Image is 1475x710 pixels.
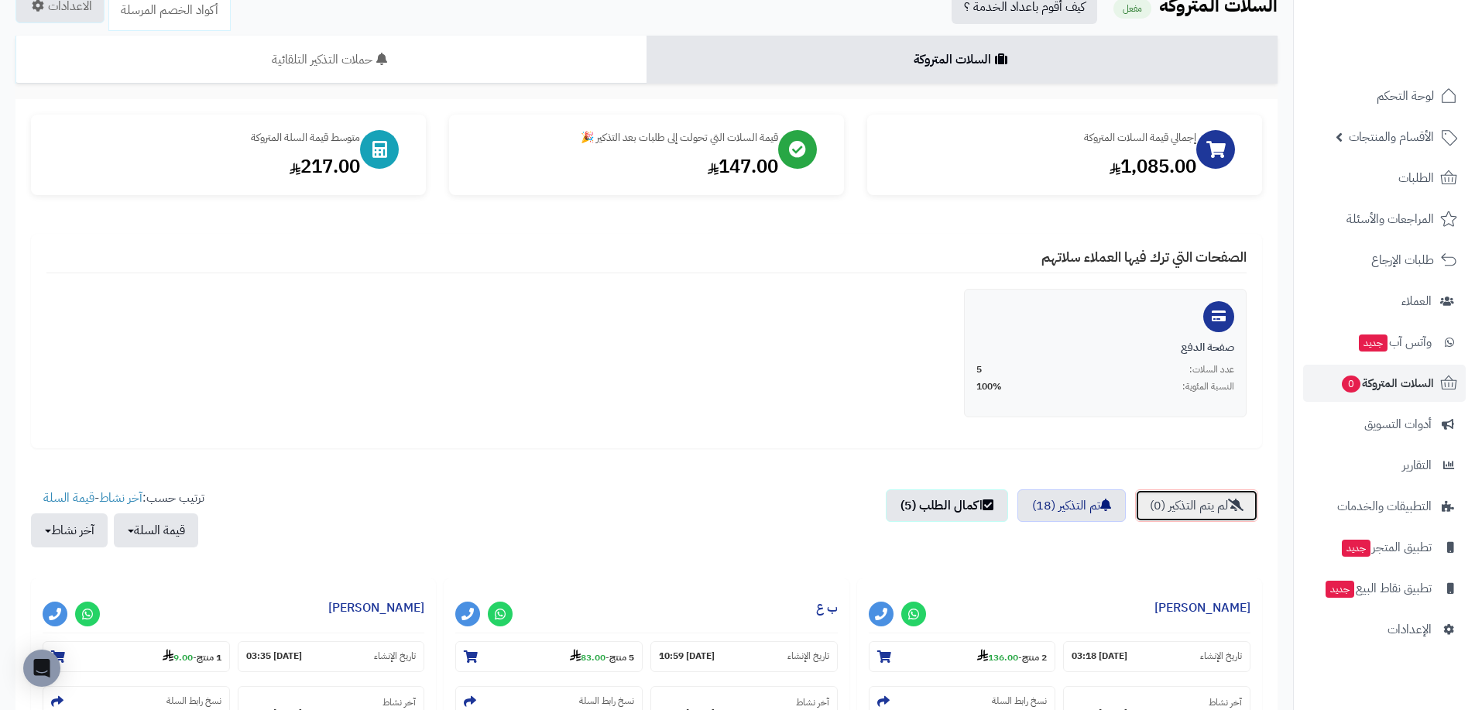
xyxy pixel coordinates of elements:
[1303,77,1466,115] a: لوحة التحكم
[1342,540,1370,557] span: جديد
[1370,12,1460,44] img: logo-2.png
[1303,283,1466,320] a: العملاء
[659,650,715,663] strong: [DATE] 10:59
[1371,249,1434,271] span: طلبات الإرجاع
[1357,331,1432,353] span: وآتس آب
[465,153,778,180] div: 147.00
[1303,201,1466,238] a: المراجعات والأسئلة
[328,599,424,617] a: [PERSON_NAME]
[1303,406,1466,443] a: أدوات التسويق
[1022,650,1047,664] strong: 2 منتج
[382,695,416,709] small: آخر نشاط
[46,153,360,180] div: 217.00
[1135,489,1258,522] a: لم يتم التذكير (0)
[976,380,1002,393] span: 100%
[374,650,416,663] small: تاريخ الإنشاء
[23,650,60,687] div: Open Intercom Messenger
[31,513,108,547] button: آخر نشاط
[46,249,1247,273] h4: الصفحات التي ترك فيها العملاء سلاتهم
[197,650,221,664] strong: 1 منتج
[1337,496,1432,517] span: التطبيقات والخدمات
[976,340,1234,355] div: صفحة الدفع
[43,641,230,672] section: 1 منتج-9.00
[1340,372,1434,394] span: السلات المتروكة
[579,695,634,708] small: نسخ رابط السلة
[163,650,193,664] strong: 9.00
[992,695,1047,708] small: نسخ رابط السلة
[787,650,829,663] small: تاريخ الإنشاء
[1200,650,1242,663] small: تاريخ الإنشاء
[43,489,94,507] a: قيمة السلة
[886,489,1008,522] a: اكمال الطلب (5)
[1182,380,1234,393] span: النسبة المئوية:
[1340,537,1432,558] span: تطبيق المتجر
[166,695,221,708] small: نسخ رابط السلة
[977,649,1047,664] small: -
[609,650,634,664] strong: 5 منتج
[883,153,1196,180] div: 1,085.00
[163,649,221,664] small: -
[1303,242,1466,279] a: طلبات الإرجاع
[1189,363,1234,376] span: عدد السلات:
[977,650,1018,664] strong: 136.00
[796,695,829,709] small: آخر نشاط
[1303,611,1466,648] a: الإعدادات
[246,650,302,663] strong: [DATE] 03:35
[31,489,204,547] ul: ترتيب حسب: -
[647,36,1278,84] a: السلات المتروكة
[570,649,634,664] small: -
[1154,599,1250,617] a: [PERSON_NAME]
[15,36,647,84] a: حملات التذكير التلقائية
[816,599,838,617] a: ب ع
[1303,570,1466,607] a: تطبيق نقاط البيعجديد
[1359,334,1388,352] span: جديد
[1303,159,1466,197] a: الطلبات
[1303,365,1466,402] a: السلات المتروكة0
[1364,413,1432,435] span: أدوات التسويق
[1377,85,1434,107] span: لوحة التحكم
[976,363,982,376] span: 5
[1402,454,1432,476] span: التقارير
[570,650,605,664] strong: 83.00
[1303,488,1466,525] a: التطبيقات والخدمات
[1017,489,1126,522] a: تم التذكير (18)
[1388,619,1432,640] span: الإعدادات
[1342,376,1360,393] span: 0
[869,641,1056,672] section: 2 منتج-136.00
[1072,650,1127,663] strong: [DATE] 03:18
[1326,581,1354,598] span: جديد
[1209,695,1242,709] small: آخر نشاط
[465,130,778,146] div: قيمة السلات التي تحولت إلى طلبات بعد التذكير 🎉
[1303,529,1466,566] a: تطبيق المتجرجديد
[1303,324,1466,361] a: وآتس آبجديد
[46,130,360,146] div: متوسط قيمة السلة المتروكة
[1349,126,1434,148] span: الأقسام والمنتجات
[1303,447,1466,484] a: التقارير
[114,513,198,547] button: قيمة السلة
[1401,290,1432,312] span: العملاء
[1324,578,1432,599] span: تطبيق نقاط البيع
[1398,167,1434,189] span: الطلبات
[1346,208,1434,230] span: المراجعات والأسئلة
[455,641,643,672] section: 5 منتج-83.00
[883,130,1196,146] div: إجمالي قيمة السلات المتروكة
[99,489,142,507] a: آخر نشاط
